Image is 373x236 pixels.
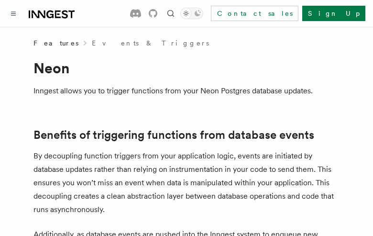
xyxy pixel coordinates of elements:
[302,6,365,21] a: Sign Up
[8,8,19,19] button: Toggle navigation
[33,84,340,98] p: Inngest allows you to trigger functions from your Neon Postgres database updates.
[165,8,176,19] button: Find something...
[92,38,209,48] a: Events & Triggers
[33,59,340,77] h1: Neon
[33,38,78,48] span: Features
[33,149,340,216] p: By decoupling function triggers from your application logic, events are initiated by database upd...
[211,6,298,21] a: Contact sales
[33,128,314,142] a: Benefits of triggering functions from database events
[180,8,203,19] button: Toggle dark mode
